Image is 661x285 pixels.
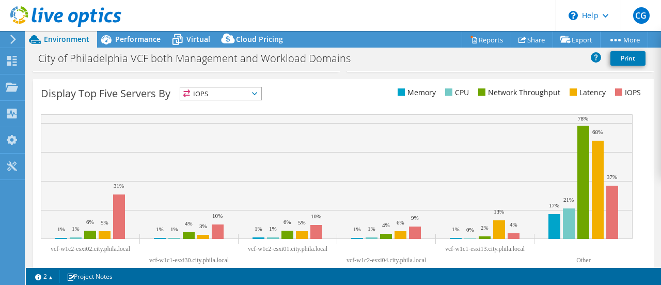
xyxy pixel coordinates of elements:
[600,32,648,48] a: More
[411,215,419,221] text: 9%
[553,32,601,48] a: Export
[51,245,131,252] text: vcf-w1c2-esxi02.city.phila.local
[443,87,469,98] li: CPU
[607,174,617,180] text: 37%
[569,11,578,20] svg: \n
[199,223,207,229] text: 3%
[576,257,590,264] text: Other
[212,213,223,219] text: 10%
[466,227,474,233] text: 0%
[368,226,375,232] text: 1%
[186,34,210,44] span: Virtual
[185,220,193,227] text: 4%
[397,219,404,226] text: 6%
[563,197,574,203] text: 21%
[633,7,650,24] span: CG
[269,226,277,232] text: 1%
[494,208,504,215] text: 13%
[149,257,229,264] text: vcf-w1c1-esxi30.city.phila.local
[236,34,283,44] span: Cloud Pricing
[382,222,390,228] text: 4%
[578,115,588,122] text: 78%
[353,226,361,232] text: 1%
[511,32,553,48] a: Share
[114,183,124,189] text: 31%
[284,219,291,225] text: 6%
[452,226,460,232] text: 1%
[510,221,517,228] text: 4%
[59,270,120,283] a: Project Notes
[72,226,80,232] text: 1%
[180,87,261,100] span: IOPS
[170,226,178,232] text: 1%
[347,257,427,264] text: vcf-w1c2-esxi04.city.phila.local
[156,226,164,232] text: 1%
[445,245,525,252] text: vcf-w1c1-esxi13.city.phila.local
[549,202,559,208] text: 17%
[567,87,606,98] li: Latency
[115,34,161,44] span: Performance
[57,226,65,232] text: 1%
[610,51,646,66] a: Print
[481,224,489,231] text: 2%
[248,245,328,252] text: vcf-w1c2-esxi01.city.phila.local
[476,87,560,98] li: Network Throughput
[462,32,511,48] a: Reports
[592,129,603,135] text: 68%
[255,226,262,232] text: 1%
[34,53,367,64] h1: City of Philadelphia VCF both Management and Workload Domains
[298,219,306,226] text: 5%
[311,213,321,219] text: 10%
[28,270,60,283] a: 2
[612,87,641,98] li: IOPS
[86,219,94,225] text: 6%
[101,219,108,226] text: 5%
[44,34,89,44] span: Environment
[395,87,436,98] li: Memory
